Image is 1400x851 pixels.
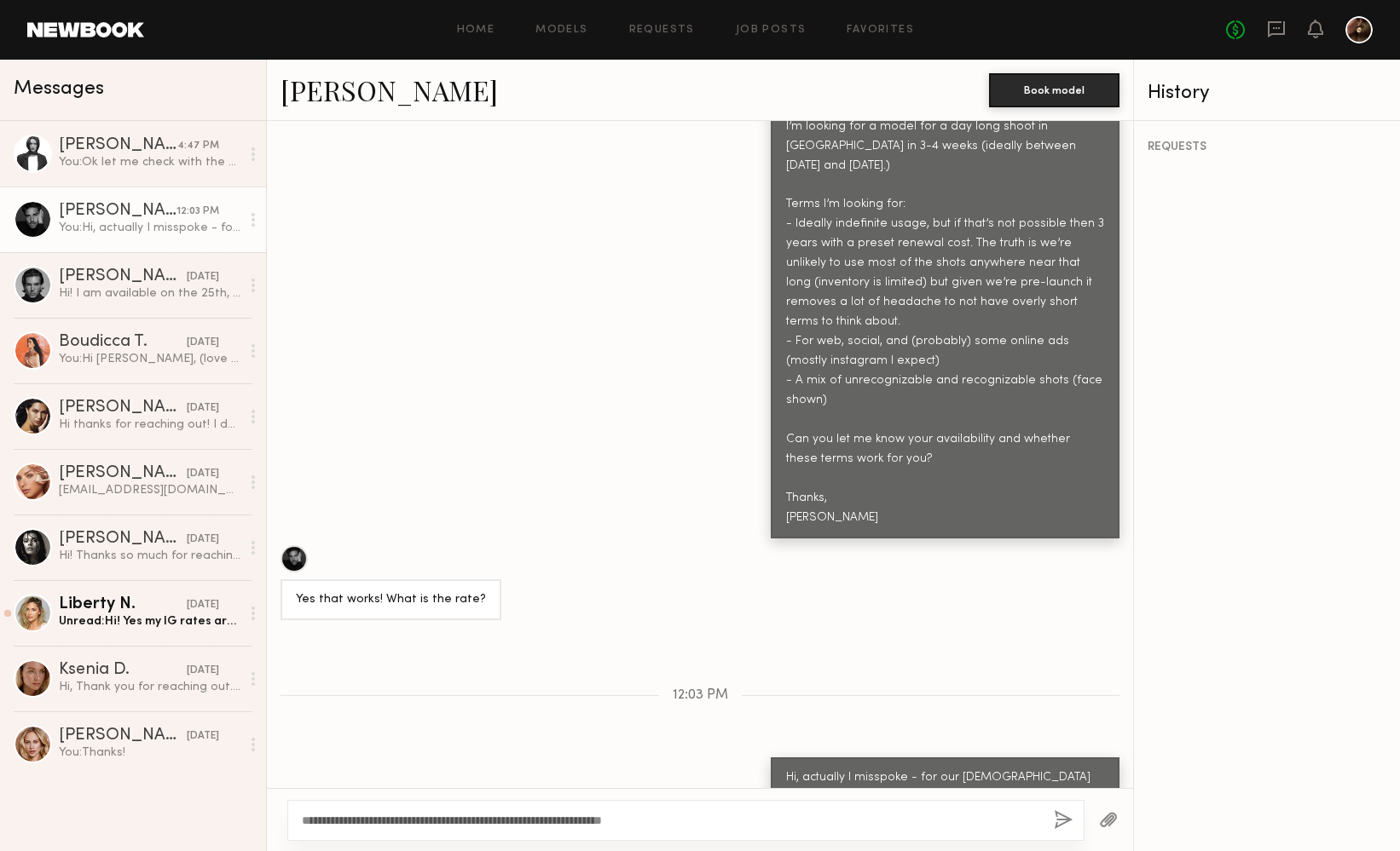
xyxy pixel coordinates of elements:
div: [PERSON_NAME] [59,268,187,285]
div: [EMAIL_ADDRESS][DOMAIN_NAME] [MEDICAL_DATA][EMAIL_ADDRESS][DOMAIN_NAME] [59,482,240,498]
div: 12:03 PM [176,204,219,220]
div: Hi, actually I misspoke - for our [DEMOGRAPHIC_DATA] model we probably only need a half day. Can ... [786,768,1104,847]
div: [DATE] [187,269,219,285]
div: [DATE] [187,728,219,745]
div: [DATE] [187,663,219,679]
div: [PERSON_NAME] [59,203,176,220]
a: Home [457,25,495,36]
a: Favorites [847,25,914,36]
div: Hi, Thank you for reaching out. I’d be happy to share my rates: • Instagram Post – $1,500 • Insta... [59,679,240,695]
a: [PERSON_NAME] [281,72,498,108]
div: [DATE] [187,335,219,351]
div: You: Ok let me check with the photog. [59,154,240,170]
div: [PERSON_NAME] [59,400,187,417]
div: [DATE] [187,466,219,482]
div: [PERSON_NAME] [59,727,187,745]
div: Hi! I am available on the 25th, I am not in nyc from the 16th-24th. If you decide to do earlier i... [59,285,240,302]
span: Messages [14,79,104,99]
div: [PERSON_NAME] [59,137,177,154]
div: [DATE] [187,532,219,548]
div: You: Hi [PERSON_NAME], (love the name btw) I’m an artist starting a new jewelry brand based on a ... [59,351,240,367]
div: 4:47 PM [177,138,219,154]
div: Liberty N. [59,596,187,613]
div: [PERSON_NAME] [59,531,187,548]
a: Job Posts [736,25,807,36]
div: Hi! Thanks so much for reaching out and sharing your brand, it looks exciting!! ✨ Just to give yo... [59,548,240,564]
div: [DATE] [187,597,219,613]
span: 12:03 PM [673,688,728,703]
div: Yes that works! What is the rate? [296,590,486,610]
div: Hi thanks for reaching out! I do for some projects if it’s the right fit. Were you looking at a s... [59,417,240,433]
div: History [1148,83,1386,103]
a: Models [535,25,587,36]
div: You: Thanks! [59,745,240,761]
div: Ksenia D. [59,662,187,679]
div: [PERSON_NAME] [59,465,187,482]
div: REQUESTS [1148,141,1386,153]
a: Requests [629,25,695,36]
a: Book model [989,82,1119,96]
div: You: Hi, actually I misspoke - for our [DEMOGRAPHIC_DATA] model we probably only need a half day.... [59,220,240,236]
div: Boudicca T. [59,334,187,351]
div: [DATE] [187,400,219,417]
button: Book model [989,73,1119,107]
div: Unread: Hi! Yes my IG rates are $2500 for posts :) Xx [59,613,240,630]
